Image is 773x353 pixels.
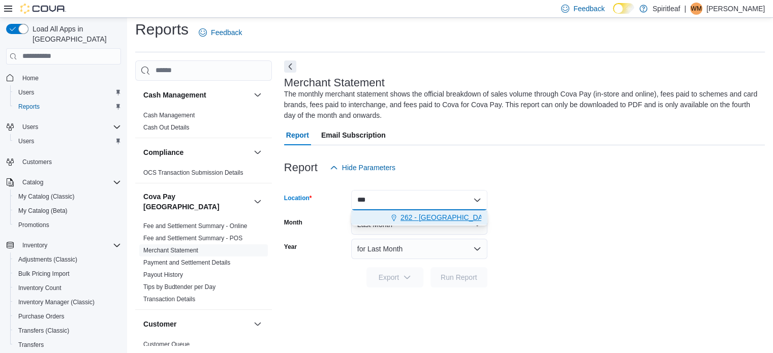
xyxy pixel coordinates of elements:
[14,310,121,323] span: Purchase Orders
[284,77,385,89] h3: Merchant Statement
[20,4,66,14] img: Cova
[2,154,125,169] button: Customers
[14,282,121,294] span: Inventory Count
[135,19,189,40] h1: Reports
[10,85,125,100] button: Users
[14,219,121,231] span: Promotions
[252,146,264,158] button: Compliance
[252,89,264,101] button: Cash Management
[284,194,312,202] label: Location
[14,86,121,99] span: Users
[18,155,121,168] span: Customers
[143,222,248,230] span: Fee and Settlement Summary - Online
[14,190,79,203] a: My Catalog (Classic)
[691,3,701,15] span: WM
[14,219,53,231] a: Promotions
[22,74,39,82] span: Home
[326,157,399,178] button: Hide Parameters
[22,123,38,131] span: Users
[135,220,272,309] div: Cova Pay [GEOGRAPHIC_DATA]
[284,162,318,174] h3: Report
[18,72,43,84] a: Home
[143,246,198,254] span: Merchant Statement
[14,325,73,337] a: Transfers (Classic)
[690,3,702,15] div: Wanda M
[143,271,183,279] span: Payout History
[284,218,302,227] label: Month
[14,268,121,280] span: Bulk Pricing Import
[10,324,125,338] button: Transfers (Classic)
[10,189,125,204] button: My Catalog (Classic)
[252,318,264,330] button: Customer
[10,309,125,324] button: Purchase Orders
[400,212,493,222] span: 262 - [GEOGRAPHIC_DATA]
[18,327,69,335] span: Transfers (Classic)
[22,178,43,186] span: Catalog
[14,339,48,351] a: Transfers
[14,296,121,308] span: Inventory Manager (Classic)
[143,147,183,157] h3: Compliance
[18,103,40,111] span: Reports
[143,124,190,131] a: Cash Out Details
[143,259,230,267] span: Payment and Settlement Details
[135,109,272,138] div: Cash Management
[2,238,125,252] button: Inventory
[18,176,121,188] span: Catalog
[14,253,121,266] span: Adjustments (Classic)
[14,282,66,294] a: Inventory Count
[10,100,125,114] button: Reports
[143,319,250,329] button: Customer
[18,88,34,97] span: Users
[18,341,44,349] span: Transfers
[14,205,72,217] a: My Catalog (Beta)
[18,121,42,133] button: Users
[143,222,248,230] a: Fee and Settlement Summary - Online
[143,169,243,177] span: OCS Transaction Submission Details
[351,239,487,259] button: for Last Month
[18,176,47,188] button: Catalog
[284,243,297,251] label: Year
[143,319,176,329] h3: Customer
[14,190,121,203] span: My Catalog (Classic)
[613,3,634,14] input: Dark Mode
[22,158,52,166] span: Customers
[143,169,243,176] a: OCS Transaction Submission Details
[284,60,296,73] button: Next
[373,267,417,287] span: Export
[10,281,125,295] button: Inventory Count
[10,338,125,352] button: Transfers
[2,71,125,85] button: Home
[18,207,68,215] span: My Catalog (Beta)
[706,3,765,15] p: [PERSON_NAME]
[18,221,49,229] span: Promotions
[211,27,242,38] span: Feedback
[286,125,309,145] span: Report
[143,235,242,242] a: Fee and Settlement Summary - POS
[653,3,680,15] p: Spiritleaf
[143,295,195,303] span: Transaction Details
[143,296,195,303] a: Transaction Details
[143,90,250,100] button: Cash Management
[18,298,95,306] span: Inventory Manager (Classic)
[14,253,81,266] a: Adjustments (Classic)
[143,112,195,119] a: Cash Management
[195,22,246,43] a: Feedback
[14,101,121,113] span: Reports
[10,252,125,267] button: Adjustments (Classic)
[351,210,487,225] button: 262 - [GEOGRAPHIC_DATA]
[18,255,77,264] span: Adjustments (Classic)
[2,120,125,134] button: Users
[14,135,121,147] span: Users
[14,325,121,337] span: Transfers (Classic)
[143,259,230,266] a: Payment and Settlement Details
[10,295,125,309] button: Inventory Manager (Classic)
[321,125,386,145] span: Email Subscription
[18,270,70,278] span: Bulk Pricing Import
[22,241,47,249] span: Inventory
[14,101,44,113] a: Reports
[14,86,38,99] a: Users
[252,196,264,208] button: Cova Pay [GEOGRAPHIC_DATA]
[143,283,215,291] a: Tips by Budtender per Day
[18,72,121,84] span: Home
